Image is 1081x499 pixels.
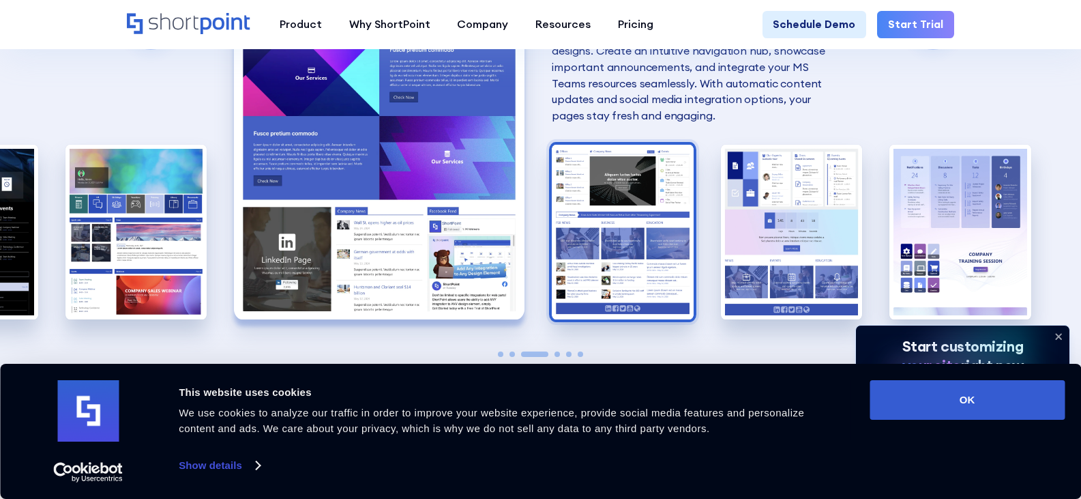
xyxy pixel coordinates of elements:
[65,145,207,319] div: 2 / 6
[870,380,1065,420] button: OK
[889,145,1031,319] div: 6 / 6
[179,384,839,401] div: This website uses cookies
[179,455,259,476] a: Show details
[57,380,119,442] img: logo
[535,16,591,33] div: Resources
[336,11,444,38] a: Why ShortPoint
[578,352,583,357] span: Go to slide 6
[498,352,503,357] span: Go to slide 1
[29,462,148,483] a: Usercentrics Cookiebot - opens in a new window
[444,11,522,38] a: Company
[721,145,863,319] div: 5 / 6
[889,145,1031,319] img: HR SharePoint Sites Examples
[877,11,954,38] a: Start Trial
[835,341,1081,499] iframe: Chat Widget
[457,16,508,33] div: Company
[604,11,667,38] a: Pricing
[65,145,207,319] img: Modern SharePoint Templates for HR
[552,145,694,319] img: Designing a SharePoint site for HR
[554,352,560,357] span: Go to slide 4
[721,145,863,319] img: Top SharePoint Templates for 2025
[179,407,804,434] span: We use cookies to analyze our traffic in order to improve your website experience, provide social...
[349,16,430,33] div: Why ShortPoint
[552,145,694,319] div: 4 / 6
[521,352,548,357] span: Go to slide 3
[522,11,604,38] a: Resources
[127,13,252,37] a: Home
[280,16,322,33] div: Product
[618,16,653,33] div: Pricing
[762,11,867,38] a: Schedule Demo
[566,352,572,357] span: Go to slide 5
[266,11,336,38] a: Product
[509,352,515,357] span: Go to slide 2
